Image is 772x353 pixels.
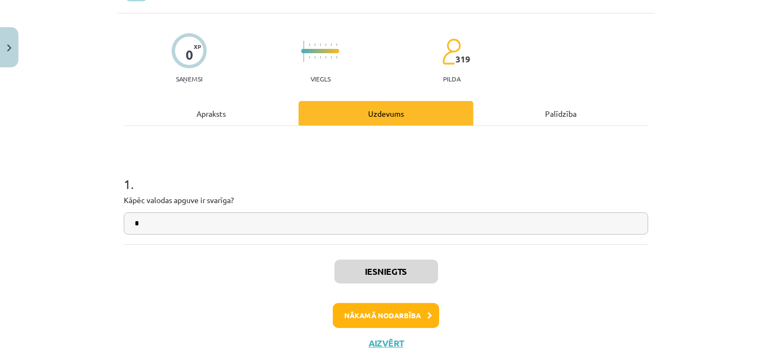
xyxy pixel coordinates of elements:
div: Palīdzība [473,101,648,125]
img: icon-short-line-57e1e144782c952c97e751825c79c345078a6d821885a25fce030b3d8c18986b.svg [314,56,315,59]
img: icon-short-line-57e1e144782c952c97e751825c79c345078a6d821885a25fce030b3d8c18986b.svg [336,56,337,59]
img: icon-short-line-57e1e144782c952c97e751825c79c345078a6d821885a25fce030b3d8c18986b.svg [309,43,310,46]
img: icon-short-line-57e1e144782c952c97e751825c79c345078a6d821885a25fce030b3d8c18986b.svg [320,56,321,59]
div: Apraksts [124,101,299,125]
img: icon-short-line-57e1e144782c952c97e751825c79c345078a6d821885a25fce030b3d8c18986b.svg [325,56,326,59]
img: icon-short-line-57e1e144782c952c97e751825c79c345078a6d821885a25fce030b3d8c18986b.svg [320,43,321,46]
span: XP [194,43,201,49]
img: icon-short-line-57e1e144782c952c97e751825c79c345078a6d821885a25fce030b3d8c18986b.svg [331,43,332,46]
p: pilda [443,75,460,83]
img: icon-short-line-57e1e144782c952c97e751825c79c345078a6d821885a25fce030b3d8c18986b.svg [336,43,337,46]
img: icon-long-line-d9ea69661e0d244f92f715978eff75569469978d946b2353a9bb055b3ed8787d.svg [303,41,305,62]
img: icon-short-line-57e1e144782c952c97e751825c79c345078a6d821885a25fce030b3d8c18986b.svg [314,43,315,46]
div: Uzdevums [299,101,473,125]
button: Aizvērt [365,338,407,349]
p: Kāpēc valodas apguve ir svarīga? [124,194,648,206]
p: Viegls [311,75,331,83]
img: icon-short-line-57e1e144782c952c97e751825c79c345078a6d821885a25fce030b3d8c18986b.svg [331,56,332,59]
h1: 1 . [124,157,648,191]
img: icon-close-lesson-0947bae3869378f0d4975bcd49f059093ad1ed9edebbc8119c70593378902aed.svg [7,45,11,52]
img: students-c634bb4e5e11cddfef0936a35e636f08e4e9abd3cc4e673bd6f9a4125e45ecb1.svg [442,38,461,65]
img: icon-short-line-57e1e144782c952c97e751825c79c345078a6d821885a25fce030b3d8c18986b.svg [309,56,310,59]
p: Saņemsi [172,75,207,83]
button: Iesniegts [334,260,438,283]
button: Nākamā nodarbība [333,303,439,328]
div: 0 [186,47,193,62]
img: icon-short-line-57e1e144782c952c97e751825c79c345078a6d821885a25fce030b3d8c18986b.svg [325,43,326,46]
span: 319 [455,54,470,64]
